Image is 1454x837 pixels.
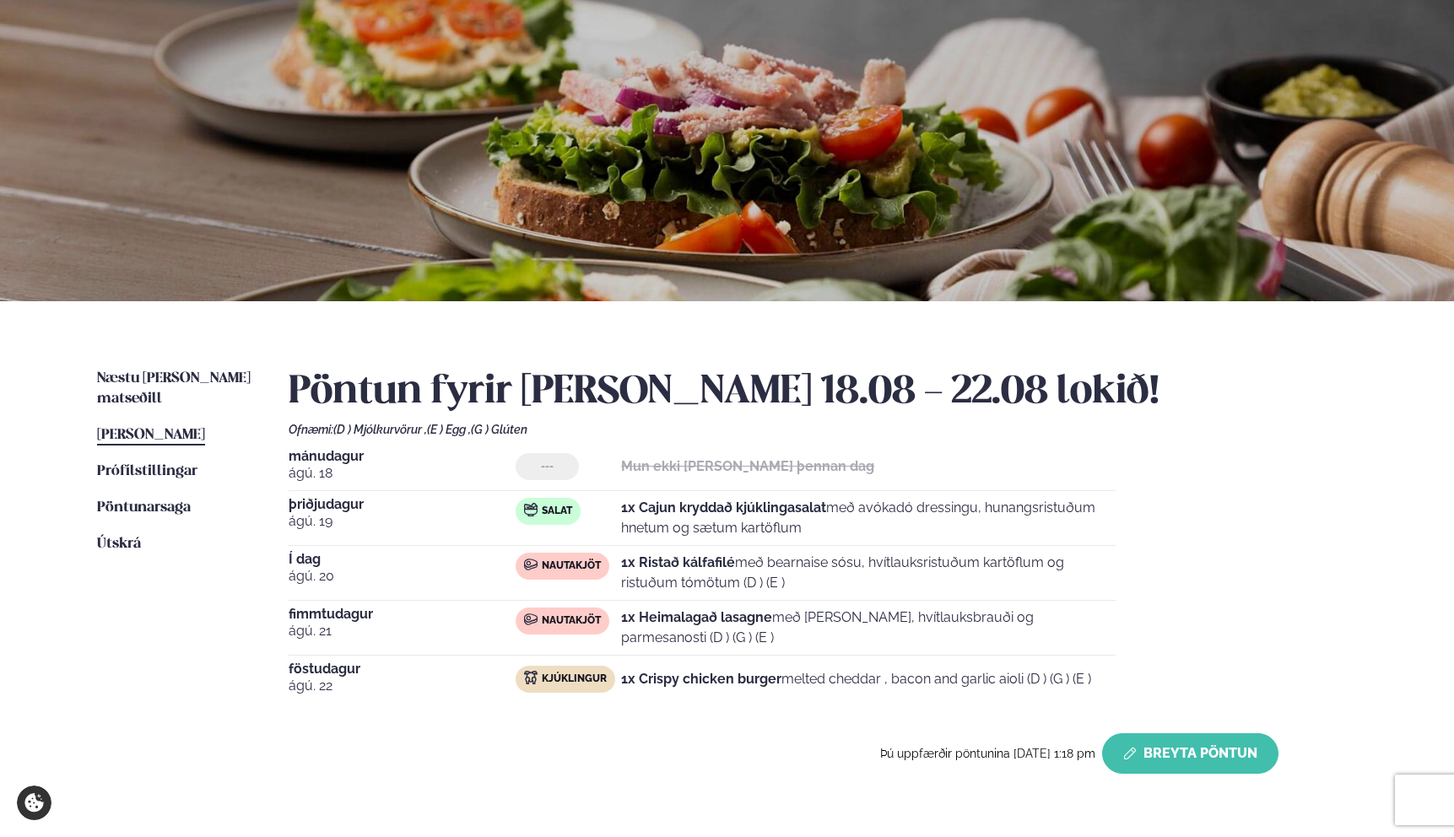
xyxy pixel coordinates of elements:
[289,676,516,696] span: ágú. 22
[289,662,516,676] span: föstudagur
[524,613,538,626] img: beef.svg
[621,669,1091,689] p: melted cheddar , bacon and garlic aioli (D ) (G ) (E )
[289,369,1357,416] h2: Pöntun fyrir [PERSON_NAME] 18.08 - 22.08 lokið!
[97,371,251,406] span: Næstu [PERSON_NAME] matseðill
[97,534,141,554] a: Útskrá
[97,428,205,442] span: [PERSON_NAME]
[333,423,427,436] span: (D ) Mjólkurvörur ,
[1102,733,1278,774] button: Breyta Pöntun
[621,499,826,516] strong: 1x Cajun kryddað kjúklingasalat
[17,786,51,820] a: Cookie settings
[880,747,1095,760] span: Þú uppfærðir pöntunina [DATE] 1:18 pm
[289,498,516,511] span: þriðjudagur
[621,458,874,474] strong: Mun ekki [PERSON_NAME] þennan dag
[524,671,538,684] img: chicken.svg
[289,423,1357,436] div: Ofnæmi:
[97,425,205,445] a: [PERSON_NAME]
[621,553,1116,593] p: með bearnaise sósu, hvítlauksristuðum kartöflum og ristuðum tómötum (D ) (E )
[541,460,554,473] span: ---
[524,503,538,516] img: salad.svg
[97,498,191,518] a: Pöntunarsaga
[97,500,191,515] span: Pöntunarsaga
[621,609,772,625] strong: 1x Heimalagað lasagne
[289,553,516,566] span: Í dag
[524,558,538,571] img: beef.svg
[621,671,781,687] strong: 1x Crispy chicken burger
[97,537,141,551] span: Útskrá
[97,462,197,482] a: Prófílstillingar
[621,554,735,570] strong: 1x Ristað kálfafilé
[542,559,601,573] span: Nautakjöt
[289,566,516,586] span: ágú. 20
[289,450,516,463] span: mánudagur
[427,423,471,436] span: (E ) Egg ,
[542,505,572,518] span: Salat
[621,498,1116,538] p: með avókadó dressingu, hunangsristuðum hnetum og sætum kartöflum
[621,607,1116,648] p: með [PERSON_NAME], hvítlauksbrauði og parmesanosti (D ) (G ) (E )
[289,607,516,621] span: fimmtudagur
[542,614,601,628] span: Nautakjöt
[289,511,516,532] span: ágú. 19
[542,672,607,686] span: Kjúklingur
[289,463,516,483] span: ágú. 18
[97,369,255,409] a: Næstu [PERSON_NAME] matseðill
[97,464,197,478] span: Prófílstillingar
[289,621,516,641] span: ágú. 21
[471,423,527,436] span: (G ) Glúten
